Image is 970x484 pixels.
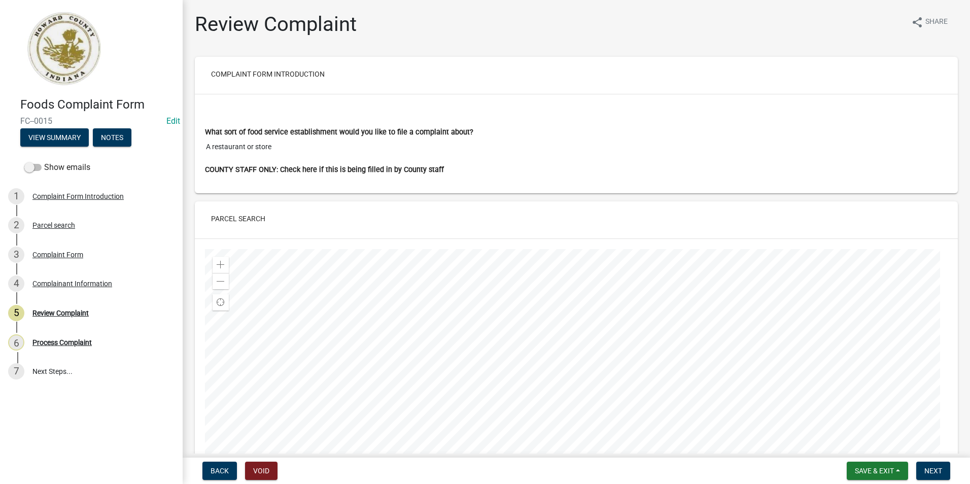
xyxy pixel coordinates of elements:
wm-modal-confirm: Summary [20,134,89,142]
span: FC--0015 [20,116,162,126]
div: Find my location [213,294,229,310]
div: Parcel search [32,222,75,229]
div: Zoom in [213,257,229,273]
button: Back [202,462,237,480]
button: Notes [93,128,131,147]
h1: Review Complaint [195,12,357,37]
wm-modal-confirm: Notes [93,134,131,142]
div: 4 [8,275,24,292]
div: 5 [8,305,24,321]
div: Review Complaint [32,309,89,317]
div: Zoom out [213,273,229,289]
label: COUNTY STAFF ONLY: Check here if this is being filled in by County staff [205,166,444,174]
span: Next [924,467,942,475]
span: Share [925,16,948,28]
div: 2 [8,217,24,233]
h4: Foods Complaint Form [20,97,175,112]
a: Edit [166,116,180,126]
div: Complaint Form Introduction [32,193,124,200]
div: 1 [8,188,24,204]
div: Process Complaint [32,339,92,346]
i: share [911,16,923,28]
button: Next [916,462,950,480]
span: Back [211,467,229,475]
div: Complainant Information [32,280,112,287]
label: Show emails [24,161,90,174]
div: 7 [8,363,24,379]
div: 6 [8,334,24,351]
wm-modal-confirm: Edit Application Number [166,116,180,126]
label: What sort of food service establishment would you like to file a complaint about? [205,129,473,136]
img: Howard County, Indiana [20,11,107,87]
button: View Summary [20,128,89,147]
button: Complaint Form Introduction [203,65,333,83]
button: Parcel search [203,210,273,228]
button: shareShare [903,12,956,32]
button: Void [245,462,278,480]
div: 3 [8,247,24,263]
div: Complaint Form [32,251,83,258]
button: Save & Exit [847,462,908,480]
span: Save & Exit [855,467,894,475]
